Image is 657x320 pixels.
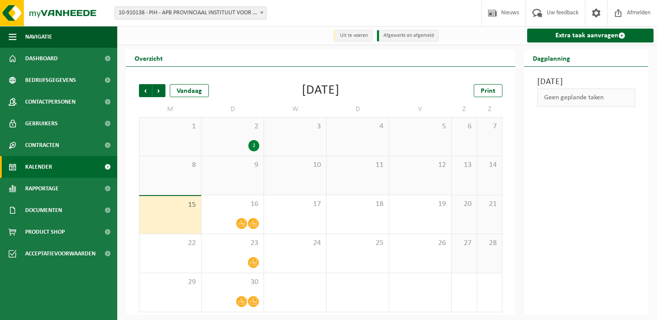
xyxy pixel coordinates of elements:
[144,122,197,131] span: 1
[206,278,259,287] span: 30
[537,75,635,88] h3: [DATE]
[482,199,498,209] span: 21
[331,122,384,131] span: 4
[456,238,472,248] span: 27
[524,49,579,66] h2: Dagplanning
[25,199,62,221] span: Documenten
[456,160,472,170] span: 13
[144,200,197,210] span: 15
[126,49,172,66] h2: Overzicht
[144,160,197,170] span: 8
[139,84,152,97] span: Vorige
[206,122,259,131] span: 2
[477,101,503,117] td: Z
[25,69,76,91] span: Bedrijfsgegevens
[115,7,267,20] span: 10-910138 - PIH - APB PROVINCIAAL INSTITUUT VOOR HYGIENE - ANTWERPEN
[139,101,201,117] td: M
[25,26,52,48] span: Navigatie
[170,84,209,97] div: Vandaag
[482,122,498,131] span: 7
[333,30,373,42] li: Uit te voeren
[115,7,266,19] span: 10-910138 - PIH - APB PROVINCIAAL INSTITUUT VOOR HYGIENE - ANTWERPEN
[393,199,447,209] span: 19
[302,84,340,97] div: [DATE]
[264,101,327,117] td: W
[482,238,498,248] span: 28
[25,113,58,134] span: Gebruikers
[393,122,447,131] span: 5
[25,221,65,243] span: Product Shop
[268,122,322,131] span: 3
[482,160,498,170] span: 14
[206,160,259,170] span: 9
[248,140,259,151] div: 2
[393,238,447,248] span: 26
[25,91,76,113] span: Contactpersonen
[331,238,384,248] span: 25
[456,122,472,131] span: 6
[327,101,389,117] td: D
[206,199,259,209] span: 16
[268,160,322,170] span: 10
[456,199,472,209] span: 20
[25,243,96,264] span: Acceptatievoorwaarden
[4,301,145,320] iframe: chat widget
[25,134,59,156] span: Contracten
[377,30,439,42] li: Afgewerkt en afgemeld
[206,238,259,248] span: 23
[527,29,654,42] a: Extra taak aanvragen
[201,101,264,117] td: D
[268,199,322,209] span: 17
[452,101,477,117] td: Z
[268,238,322,248] span: 24
[481,88,495,95] span: Print
[393,160,447,170] span: 12
[25,48,58,69] span: Dashboard
[537,88,635,107] div: Geen geplande taken
[25,156,52,178] span: Kalender
[474,84,502,97] a: Print
[152,84,165,97] span: Volgende
[25,178,59,199] span: Rapportage
[389,101,452,117] td: V
[331,199,384,209] span: 18
[144,278,197,287] span: 29
[144,238,197,248] span: 22
[331,160,384,170] span: 11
